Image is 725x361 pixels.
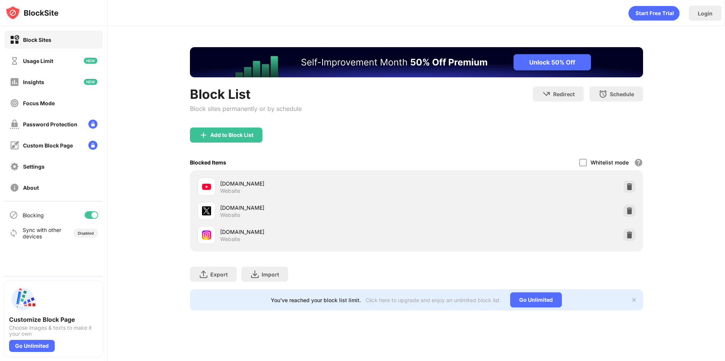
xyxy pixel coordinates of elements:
div: [DOMAIN_NAME] [220,228,416,236]
div: Usage Limit [23,58,53,64]
div: Whitelist mode [591,159,629,166]
div: Website [220,187,240,194]
div: Website [220,212,240,218]
img: settings-off.svg [10,162,19,171]
div: Export [210,271,228,278]
img: new-icon.svg [84,58,97,64]
div: Disabled [78,231,94,235]
img: time-usage-off.svg [10,56,19,66]
div: Blocked Items [190,159,226,166]
div: Blocking [23,212,44,218]
div: Sync with other devices [23,227,62,240]
img: insights-off.svg [10,77,19,87]
div: Custom Block Page [23,142,73,149]
div: Choose images & texts to make it your own [9,325,98,337]
div: Block Sites [23,37,51,43]
div: Import [262,271,279,278]
div: You’ve reached your block list limit. [271,297,361,303]
img: lock-menu.svg [88,141,97,150]
div: Add to Block List [210,132,253,138]
img: blocking-icon.svg [9,210,18,220]
img: push-custom-page.svg [9,286,36,313]
div: Go Unlimited [9,340,55,352]
img: customize-block-page-off.svg [10,141,19,150]
img: focus-off.svg [10,98,19,108]
img: favicons [202,230,211,240]
div: Schedule [610,91,634,97]
img: sync-icon.svg [9,229,18,238]
div: [DOMAIN_NAME] [220,204,416,212]
img: logo-blocksite.svg [5,5,59,20]
div: animation [628,6,680,21]
img: favicons [202,206,211,215]
div: Redirect [553,91,575,97]
div: Login [698,10,713,17]
div: Website [220,236,240,243]
img: favicons [202,182,211,191]
div: Block sites permanently or by schedule [190,105,302,112]
img: lock-menu.svg [88,120,97,129]
div: Settings [23,163,45,170]
img: password-protection-off.svg [10,120,19,129]
div: Click here to upgrade and enjoy an unlimited block list. [366,297,501,303]
div: [DOMAIN_NAME] [220,180,416,187]
div: Insights [23,79,44,85]
iframe: Banner [190,47,643,77]
div: Block List [190,86,302,102]
img: new-icon.svg [84,79,97,85]
div: Go Unlimited [510,292,562,307]
div: About [23,184,39,191]
img: block-on.svg [10,35,19,45]
img: x-button.svg [631,297,637,303]
div: Focus Mode [23,100,55,106]
img: about-off.svg [10,183,19,192]
div: Customize Block Page [9,316,98,323]
div: Password Protection [23,121,77,128]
